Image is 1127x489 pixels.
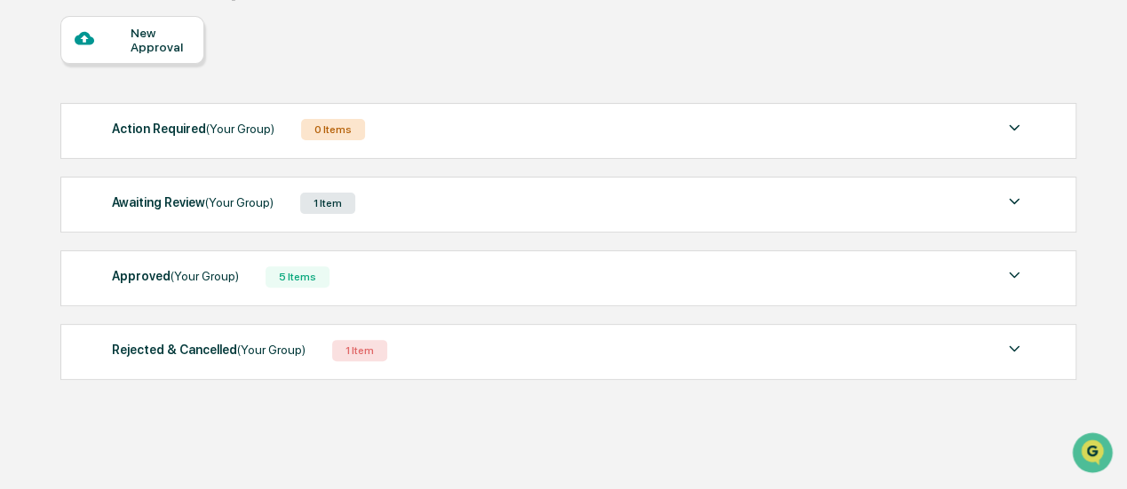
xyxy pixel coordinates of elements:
iframe: Open customer support [1070,430,1118,478]
span: (Your Group) [171,269,239,283]
img: caret [1004,338,1025,359]
div: Start new chat [60,135,291,153]
div: 🖐️ [18,225,32,239]
img: 1746055101610-c473b297-6a78-478c-a979-82029cc54cd1 [18,135,50,167]
span: Preclearance [36,223,115,241]
div: 1 Item [332,340,387,361]
div: Awaiting Review [112,191,274,214]
div: New Approval [131,26,190,54]
div: 🗄️ [129,225,143,239]
span: Pylon [177,300,215,313]
img: caret [1004,191,1025,212]
p: How can we help? [18,36,323,65]
a: 🖐️Preclearance [11,216,122,248]
div: We're available if you need us! [60,153,225,167]
a: 🔎Data Lookup [11,249,119,281]
span: (Your Group) [205,195,274,209]
span: (Your Group) [237,343,306,357]
span: Data Lookup [36,256,112,274]
div: 1 Item [300,193,355,214]
div: 0 Items [301,119,365,140]
div: Approved [112,264,239,288]
div: Action Required [112,117,274,140]
div: 5 Items [266,266,329,288]
div: Rejected & Cancelled [112,338,306,361]
img: caret [1004,117,1025,138]
a: Powered byPylon [125,299,215,313]
span: (Your Group) [206,122,274,136]
button: Start new chat [302,140,323,162]
span: Attestations [147,223,220,241]
a: 🗄️Attestations [122,216,227,248]
div: 🔎 [18,258,32,272]
img: caret [1004,264,1025,286]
